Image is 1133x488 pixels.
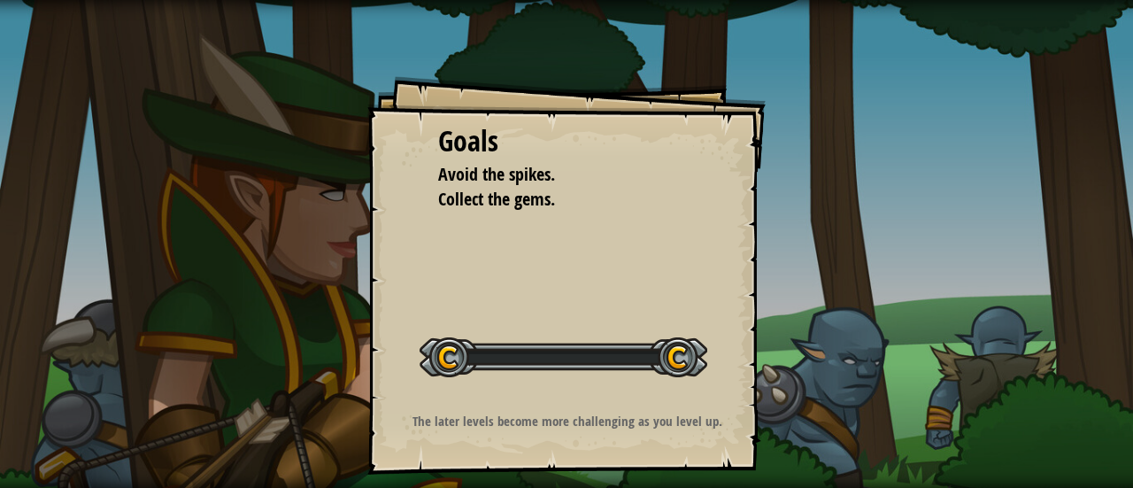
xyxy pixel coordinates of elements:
li: Collect the gems. [416,187,690,213]
li: Avoid the spikes. [416,162,690,188]
div: Goals [438,121,695,162]
span: Avoid the spikes. [438,162,555,186]
p: The later levels become more challenging as you level up. [389,412,744,430]
span: Collect the gems. [438,187,555,211]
